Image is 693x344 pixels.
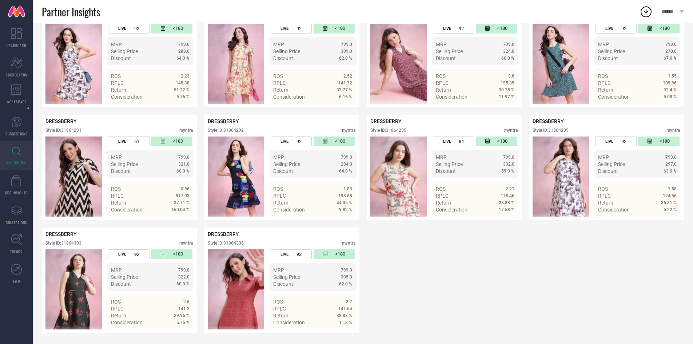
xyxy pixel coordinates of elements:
span: Selling Price [111,48,138,54]
div: Number of days since the style was first listed on the platform [151,24,192,33]
span: Selling Price [598,161,625,167]
span: DASHBOARD [7,43,26,48]
div: Style ID: 31864305 [208,241,244,246]
span: Consideration [436,207,467,213]
span: MRP [436,154,447,160]
span: 5.76 % [176,94,190,99]
span: Return [111,313,126,319]
span: 141.64 [338,306,352,311]
span: <180 [497,138,507,145]
span: ROS [436,73,446,79]
span: Selling Price [111,274,138,280]
div: Number of days since the style was first listed on the platform [314,137,355,146]
div: Style ID: 31864299 [533,128,569,133]
span: ROS [598,186,608,192]
span: Return [273,313,288,319]
span: <180 [173,251,183,257]
span: MRP [273,267,284,273]
span: 799.0 [341,268,352,273]
span: 62.0 % [339,281,352,286]
span: Return [598,87,613,93]
div: Number of days the style has been live on the platform [271,137,312,146]
span: 84 [459,139,464,144]
img: Style preview image [208,249,264,329]
div: Number of days the style has been live on the platform [595,24,636,33]
span: 60.0 % [501,56,514,61]
span: 11.8 % [339,320,352,325]
span: 60.0 % [176,281,190,286]
span: Return [273,87,288,93]
div: Open download list [640,5,653,18]
span: <180 [497,25,507,32]
span: RPLC [598,193,611,199]
span: 297.0 [665,162,677,167]
span: LIVE [280,26,288,31]
span: 198.68 [338,193,352,198]
a: Details [328,107,352,113]
span: LIVE [118,252,126,257]
span: Discount [598,55,618,61]
div: Click to view image [208,137,264,217]
span: <180 [335,25,345,32]
span: 2.6 [183,299,190,304]
span: RPLC [273,193,286,199]
span: 92 [134,252,139,257]
span: 37.71 % [174,200,190,205]
div: Number of days the style has been live on the platform [108,137,149,146]
span: 270.0 [665,49,677,54]
span: Details [173,220,190,226]
div: Style ID: 31864292 [208,128,244,133]
span: MRP [111,41,122,47]
span: LIVE [443,139,451,144]
span: 322.0 [178,274,190,280]
span: <180 [335,251,345,257]
span: 145.38 [176,80,190,86]
span: 109.96 [663,80,677,86]
div: myntra [342,241,356,246]
span: 799.0 [178,155,190,160]
span: LIVE [280,252,288,257]
a: Details [328,333,352,339]
span: 178.46 [501,193,514,198]
span: Consideration [273,320,305,325]
span: 38.83 % [336,313,352,318]
span: Selling Price [273,48,300,54]
span: Return [273,200,288,206]
span: 1.58 [668,186,677,191]
span: Discount [111,168,131,174]
a: Details [653,107,677,113]
span: Consideration [273,207,305,213]
span: 61 [134,139,139,144]
span: ROS [273,299,283,305]
span: 160.04 % [171,207,190,212]
span: 305.0 [341,274,352,280]
span: 33.77 % [336,87,352,92]
span: 92 [296,252,302,257]
div: myntra [504,128,518,133]
span: LIVE [605,139,613,144]
div: Number of days since the style was first listed on the platform [151,249,192,259]
span: 799.0 [341,42,352,47]
span: DRESSBERRY [208,231,239,237]
span: 9.82 % [339,207,352,212]
div: myntra [342,128,356,133]
div: Click to view image [533,24,589,104]
span: 30.75 % [499,87,514,92]
span: Discount [598,168,618,174]
span: 799.0 [178,268,190,273]
div: Style ID: 31864303 [45,241,81,246]
span: Consideration [598,94,630,100]
span: Details [173,333,190,339]
span: <180 [335,138,345,145]
span: 6.16 % [339,94,352,99]
span: SUGGESTIONS [5,131,28,137]
span: 517.03 [176,193,190,198]
span: 92 [621,139,626,144]
span: MRP [436,41,447,47]
span: 3.8 [508,74,514,79]
span: Return [598,200,613,206]
div: Number of days the style has been live on the platform [271,24,312,33]
div: myntra [179,128,193,133]
span: Consideration [273,94,305,100]
span: Discount [436,168,456,174]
